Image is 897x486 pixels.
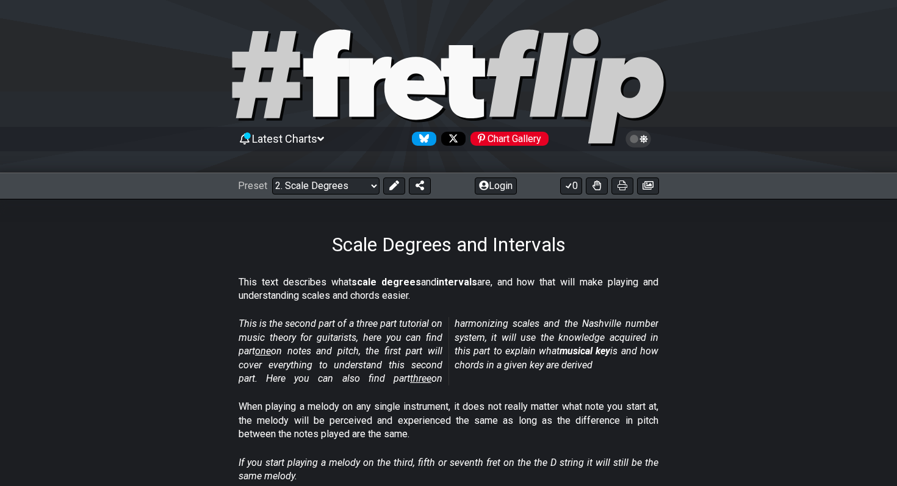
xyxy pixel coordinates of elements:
span: Preset [238,180,267,191]
span: Latest Charts [252,132,317,145]
em: If you start playing a melody on the third, fifth or seventh fret on the the D string it will sti... [239,457,658,482]
span: Toggle light / dark theme [632,134,646,145]
p: This text describes what and are, and how that will make playing and understanding scales and cho... [239,276,658,303]
strong: musical key [560,345,610,357]
em: This is the second part of a three part tutorial on music theory for guitarists, here you can fin... [239,318,658,384]
a: Follow #fretflip at X [436,132,466,146]
button: Toggle Dexterity for all fretkits [586,177,608,195]
strong: scale degrees [351,276,421,288]
a: Follow #fretflip at Bluesky [407,132,436,146]
button: Login [475,177,517,195]
button: 0 [560,177,582,195]
div: Chart Gallery [470,132,549,146]
p: When playing a melody on any single instrument, it does not really matter what note you start at,... [239,400,658,441]
h1: Scale Degrees and Intervals [332,233,566,256]
button: Share Preset [409,177,431,195]
strong: intervals [436,276,477,288]
button: Edit Preset [383,177,405,195]
button: Print [611,177,633,195]
button: Create image [637,177,659,195]
select: Preset [272,177,380,195]
span: one [255,345,271,357]
span: three [410,373,431,384]
a: #fretflip at Pinterest [466,132,549,146]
